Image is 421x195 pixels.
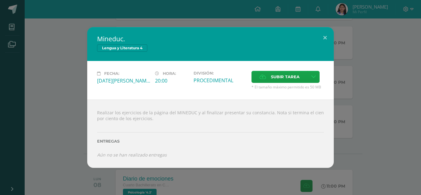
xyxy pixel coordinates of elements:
label: Entregas [97,139,324,144]
div: [DATE][PERSON_NAME] [97,77,150,84]
span: * El tamaño máximo permitido es 50 MB [251,84,324,90]
span: Lengua y Literatura 4 [97,44,147,52]
span: Fecha: [104,71,119,76]
label: División: [194,71,247,75]
span: Hora: [163,71,176,76]
div: PROCEDIMENTAL [194,77,247,84]
div: 20:00 [155,77,189,84]
span: Subir tarea [271,71,300,83]
h2: Mineduc. [97,35,324,43]
div: Realizar los ejercicios de la página del MINEDUC y al finalizar presentar su constancia. Nota si ... [87,100,334,168]
i: Aún no se han realizado entregas [97,152,167,158]
button: Close (Esc) [316,27,334,48]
